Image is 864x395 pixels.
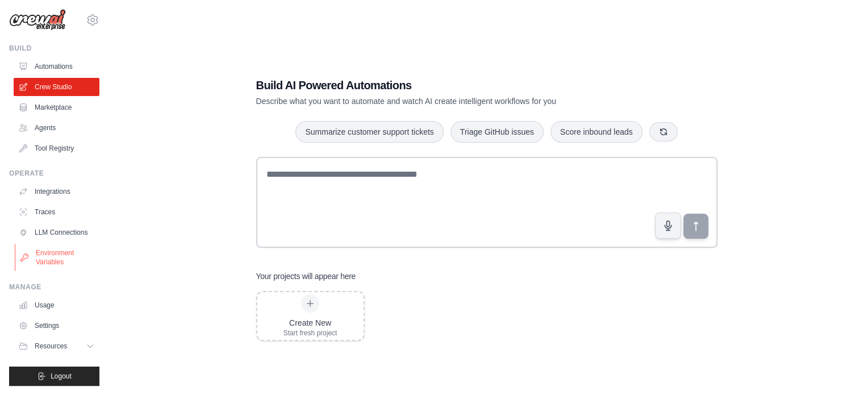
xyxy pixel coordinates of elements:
a: LLM Connections [14,223,99,242]
a: Traces [14,203,99,221]
a: Automations [14,57,99,76]
button: Triage GitHub issues [450,121,544,143]
a: Usage [14,296,99,314]
button: Get new suggestions [649,122,678,142]
button: Click to speak your automation idea [655,213,681,239]
button: Logout [9,367,99,386]
a: Crew Studio [14,78,99,96]
img: Logo [9,9,66,31]
div: Manage [9,282,99,292]
button: Score inbound leads [550,121,642,143]
a: Agents [14,119,99,137]
button: Summarize customer support tickets [295,121,443,143]
h1: Build AI Powered Automations [256,77,638,93]
h3: Your projects will appear here [256,271,356,282]
a: Tool Registry [14,139,99,157]
div: Build [9,44,99,53]
p: Describe what you want to automate and watch AI create intelligent workflows for you [256,95,638,107]
iframe: Chat Widget [807,340,864,395]
span: Logout [51,372,72,381]
button: Resources [14,337,99,355]
div: Create New [283,317,337,329]
a: Environment Variables [15,244,101,271]
a: Settings [14,317,99,335]
a: Marketplace [14,98,99,117]
span: Resources [35,342,67,351]
div: Start fresh project [283,329,337,338]
div: Operate [9,169,99,178]
a: Integrations [14,182,99,201]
